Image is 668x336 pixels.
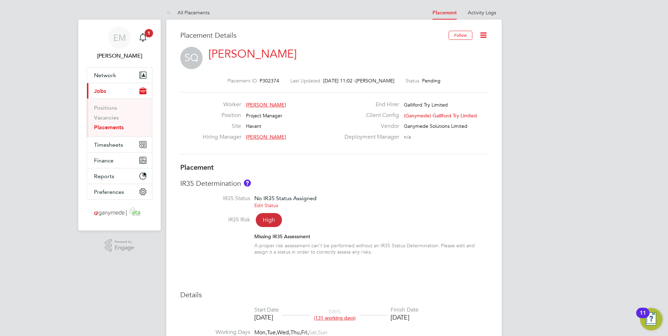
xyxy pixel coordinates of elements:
[254,313,279,321] div: [DATE]
[180,47,203,69] span: SQ
[113,33,126,42] span: EM
[180,179,488,188] h3: IR35 Determination
[87,67,152,83] button: Network
[94,157,114,164] span: Finance
[94,72,116,79] span: Network
[227,78,257,84] label: Placement ID
[340,112,399,119] label: Client Config
[94,88,106,94] span: Jobs
[115,245,134,251] span: Engage
[404,102,448,108] span: Galliford Try Limited
[404,134,411,140] span: n/a
[640,308,662,330] button: Open Resource Center, 11 new notifications
[145,29,153,37] span: 1
[340,101,399,108] label: End Hirer
[254,306,279,314] div: Start Date
[433,10,457,16] a: Placement
[87,137,152,152] button: Timesheets
[87,83,152,98] button: Jobs
[254,202,278,209] a: Edit Status
[391,313,419,321] div: [DATE]
[94,189,124,195] span: Preferences
[94,114,119,121] a: Vacancies
[180,195,250,202] label: IR35 Status
[340,133,399,141] label: Deployment Manager
[92,207,147,218] img: ganymedesolutions-logo-retina.png
[180,329,250,336] label: Working Days
[267,329,277,336] span: Tue,
[87,207,152,218] a: Go to home page
[115,239,134,245] span: Powered by
[87,184,152,199] button: Preferences
[244,180,251,187] button: About IR35
[310,308,359,321] div: DAYS
[87,52,152,60] span: Emma Malvenan
[640,313,646,322] div: 11
[94,173,114,180] span: Reports
[256,213,282,227] span: High
[87,153,152,168] button: Finance
[87,168,152,184] button: Reports
[180,163,214,171] b: Placement
[277,329,290,336] span: Wed,
[203,101,241,108] label: Worker
[105,239,135,252] a: Powered byEngage
[94,124,124,131] a: Placements
[166,9,210,16] a: All Placements
[246,123,261,129] span: Havant
[260,78,279,84] span: P302374
[180,216,250,224] label: IR35 Risk
[468,9,496,16] a: Activity Logs
[422,78,441,84] span: Pending
[246,134,286,140] span: [PERSON_NAME]
[180,290,488,299] h3: Details
[254,242,488,255] div: A proper risk assessment can’t be performed without an IR35 Status Determination. Please edit and...
[136,27,150,49] a: 1
[356,78,394,84] span: [PERSON_NAME]
[406,78,419,84] label: Status
[301,329,309,336] span: Fri,
[404,123,467,129] span: Ganymede Solutions Limited
[246,112,282,119] span: Project Manager
[180,31,443,40] h3: Placement Details
[203,112,241,119] label: Position
[94,141,123,148] span: Timesheets
[309,329,318,336] span: Sat,
[323,78,356,84] span: [DATE] 11:02 -
[94,104,117,111] a: Positions
[290,78,320,84] label: Last Updated
[254,195,317,202] span: No IR35 Status Assigned
[246,102,286,108] span: [PERSON_NAME]
[254,233,488,240] div: Missing IR35 Assessment
[87,98,152,137] div: Jobs
[391,306,419,314] div: Finish Date
[404,112,477,119] span: (Ganymede) Galliford Try Limited
[209,47,297,61] a: [PERSON_NAME]
[449,31,472,40] button: Follow
[78,20,161,231] nav: Main navigation
[254,329,267,336] span: Mon,
[290,329,301,336] span: Thu,
[87,27,152,60] a: EM[PERSON_NAME]
[318,329,327,336] span: Sun
[203,133,241,141] label: Hiring Manager
[314,315,356,321] span: (131 working days)
[203,123,241,130] label: Site
[340,123,399,130] label: Vendor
